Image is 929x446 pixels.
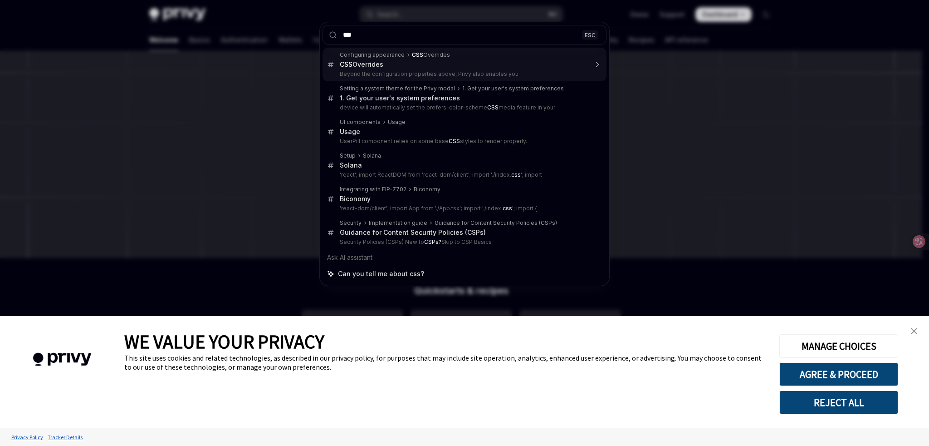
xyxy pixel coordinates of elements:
div: Ask AI assistant [323,249,606,266]
b: CSS [340,60,352,68]
a: Privacy Policy [9,429,45,445]
button: MANAGE CHOICES [779,334,898,358]
div: Setting a system theme for the Privy modal [340,85,455,92]
div: Guidance for Content Security Policies (CSPs) [435,219,557,227]
div: Setup [340,152,356,159]
p: 'react'; import ReactDOM from 'react-dom/client'; import './index. '; import [340,171,587,178]
div: Configuring appearance [340,51,405,59]
div: Overrides [412,51,450,59]
div: This site uses cookies and related technologies, as described in our privacy policy, for purposes... [124,353,766,372]
div: Usage [340,128,360,136]
div: ESC [582,30,598,40]
div: 1. Get your user's system preferences [340,94,460,102]
img: close banner [911,328,917,334]
button: REJECT ALL [779,391,898,414]
p: 'react-dom/client'; import App from './App.tsx'; import './index. '; import { [340,205,587,212]
p: device will automatically set the prefers-color-scheme media feature in your [340,104,587,111]
b: css [511,171,521,178]
b: css [503,205,512,212]
div: UI components [340,119,381,126]
div: Security [340,219,362,227]
img: company logo [14,340,111,379]
p: Security Policies (CSPs) New to Skip to CSP Basics [340,238,587,246]
div: Implementation guide [369,219,427,227]
div: Biconomy [414,186,440,193]
span: Can you tell me about css? [338,269,424,278]
b: CSPs? [424,238,441,245]
div: Overrides [340,60,383,69]
div: 1. Get your user's system preferences [462,85,564,92]
p: UserPill component relies on some base styles to render properly. [340,138,587,145]
p: Beyond the configuration properties above, Privy also enables you [340,70,587,78]
a: Tracker Details [45,429,85,445]
div: Usage [388,119,406,126]
div: Solana [340,161,362,169]
b: CSS [449,138,460,144]
b: CSS [412,51,423,58]
span: WE VALUE YOUR PRIVACY [124,330,324,353]
b: CSS [487,104,499,111]
div: Guidance for Content Security Policies (CSPs) [340,228,486,237]
div: Integrating with EIP-7702 [340,186,406,193]
a: close banner [905,322,923,340]
div: Biconomy [340,195,371,203]
div: Solana [363,152,381,159]
button: AGREE & PROCEED [779,362,898,386]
